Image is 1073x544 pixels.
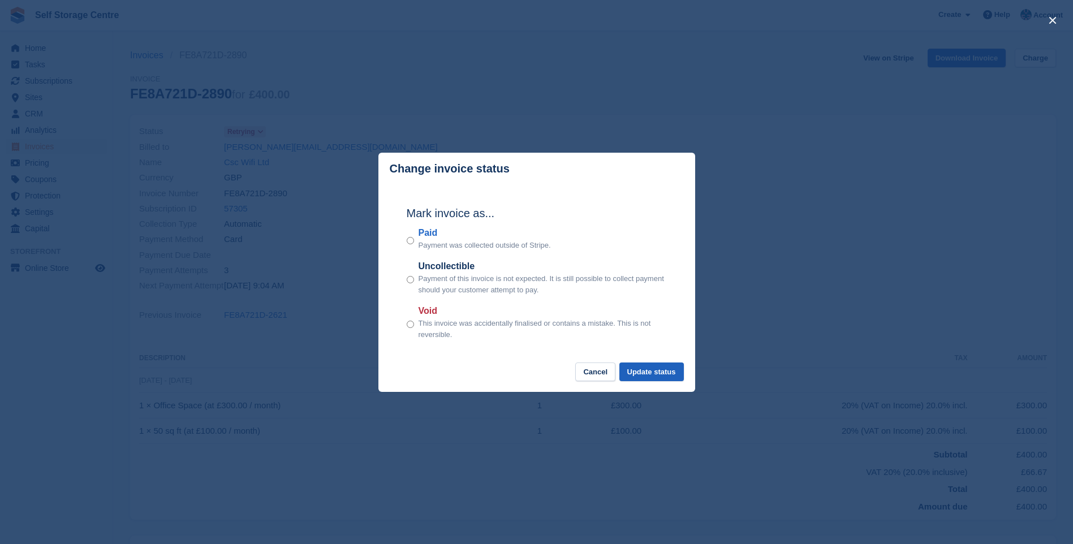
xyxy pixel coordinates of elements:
button: Cancel [575,362,615,381]
p: This invoice was accidentally finalised or contains a mistake. This is not reversible. [419,318,667,340]
h2: Mark invoice as... [407,205,667,222]
p: Payment was collected outside of Stripe. [419,240,551,251]
label: Void [419,304,667,318]
p: Payment of this invoice is not expected. It is still possible to collect payment should your cust... [419,273,667,295]
button: close [1044,11,1062,29]
p: Change invoice status [390,162,510,175]
label: Paid [419,226,551,240]
button: Update status [619,362,684,381]
label: Uncollectible [419,260,667,273]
